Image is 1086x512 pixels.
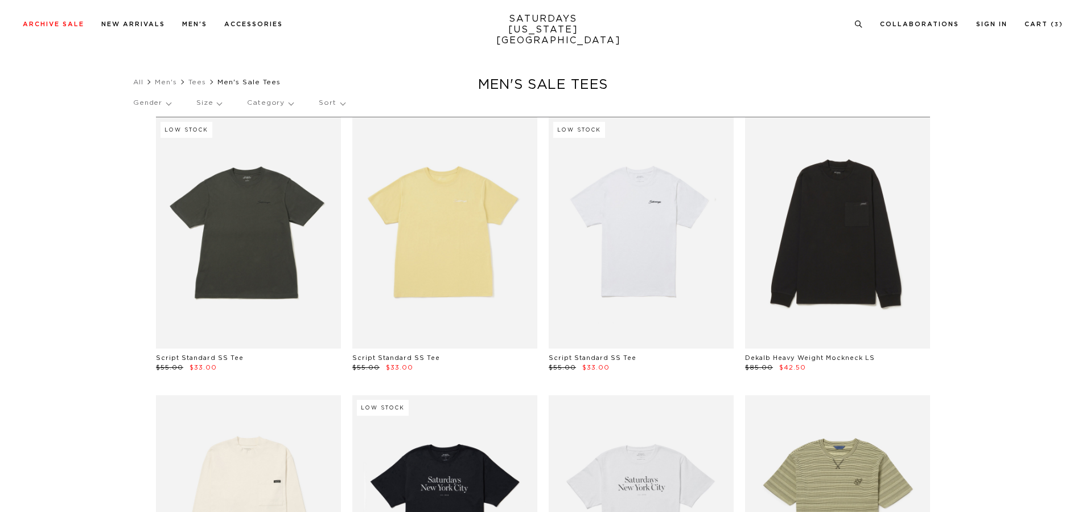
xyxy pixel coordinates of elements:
[161,122,212,138] div: Low Stock
[133,79,143,85] a: All
[217,79,281,85] span: Men's Sale Tees
[190,364,217,371] span: $33.00
[101,21,165,27] a: New Arrivals
[156,364,183,371] span: $55.00
[196,90,221,116] p: Size
[745,364,773,371] span: $85.00
[182,21,207,27] a: Men's
[357,400,409,416] div: Low Stock
[779,364,806,371] span: $42.50
[582,364,610,371] span: $33.00
[549,355,636,361] a: Script Standard SS Tee
[880,21,959,27] a: Collaborations
[352,364,380,371] span: $55.00
[156,355,244,361] a: Script Standard SS Tee
[319,90,344,116] p: Sort
[496,14,590,46] a: SATURDAYS[US_STATE][GEOGRAPHIC_DATA]
[1055,22,1059,27] small: 3
[1025,21,1063,27] a: Cart (3)
[549,364,576,371] span: $55.00
[386,364,413,371] span: $33.00
[188,79,206,85] a: Tees
[224,21,283,27] a: Accessories
[23,21,84,27] a: Archive Sale
[247,90,293,116] p: Category
[352,355,440,361] a: Script Standard SS Tee
[745,355,875,361] a: Dekalb Heavy Weight Mockneck LS
[553,122,605,138] div: Low Stock
[155,79,177,85] a: Men's
[133,90,171,116] p: Gender
[976,21,1007,27] a: Sign In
